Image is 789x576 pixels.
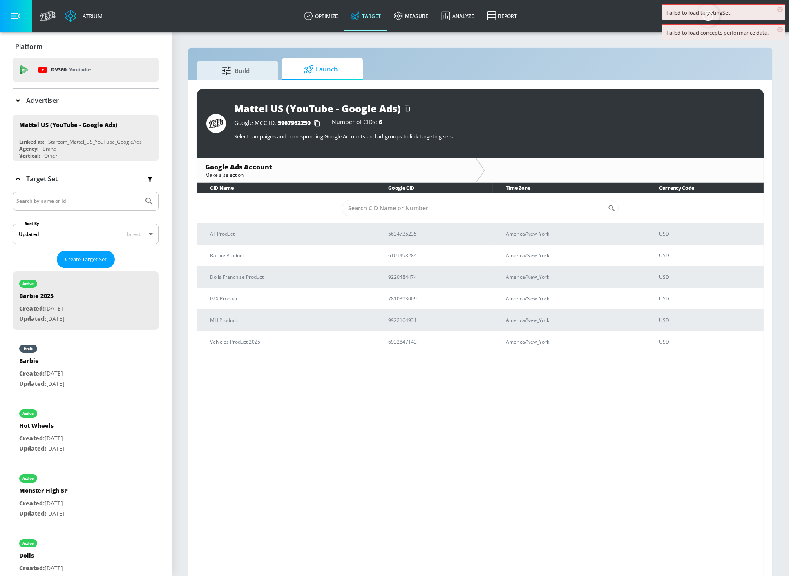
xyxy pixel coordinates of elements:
[65,255,107,264] span: Create Target Set
[19,379,65,389] p: [DATE]
[13,271,159,330] div: activeBarbie 2025Created:[DATE]Updated:[DATE]
[19,422,65,434] div: Hot Wheels
[659,273,757,281] p: USD
[666,29,781,36] div: Failed to load concepts performance data.
[23,476,34,480] div: active
[493,183,646,193] th: Time Zone
[19,498,68,509] p: [DATE]
[13,165,159,192] div: Target Set
[197,158,476,182] div: Google Ads AccountMake a selection
[13,336,159,395] div: draftBarbieCreated:[DATE]Updated:[DATE]
[19,444,65,454] p: [DATE]
[19,434,45,442] span: Created:
[65,10,103,22] a: Atrium
[23,282,34,286] div: active
[659,251,757,260] p: USD
[506,273,639,281] p: America/New_York
[344,1,387,31] a: Target
[19,152,40,159] div: Vertical:
[19,563,65,574] p: [DATE]
[210,273,369,281] p: Dolls Franchise Product
[659,338,757,346] p: USD
[15,42,42,51] p: Platform
[127,231,141,238] span: latest
[24,347,33,351] div: draft
[210,229,369,238] p: AF Product
[23,221,41,226] label: Sort By
[506,251,639,260] p: America/New_York
[19,357,65,369] div: Barbie
[19,138,44,145] div: Linked as:
[19,380,46,387] span: Updated:
[26,96,59,105] p: Advertiser
[69,65,91,74] p: Youtube
[659,229,757,238] p: USD
[23,541,34,545] div: active
[19,369,45,377] span: Created:
[697,4,720,27] button: Open Resource Center
[388,316,486,325] p: 9922164931
[19,145,38,152] div: Agency:
[19,231,39,238] div: Updated
[19,314,65,324] p: [DATE]
[388,273,486,281] p: 9220484474
[205,162,468,171] div: Google Ads Account
[13,35,159,58] div: Platform
[777,7,783,12] span: ×
[19,509,46,517] span: Updated:
[16,196,140,207] input: Search by name or Id
[342,200,619,216] div: Search CID Name or Number
[44,152,57,159] div: Other
[19,304,65,314] p: [DATE]
[13,89,159,112] div: Advertiser
[205,61,267,80] span: Build
[297,1,344,31] a: optimize
[19,487,68,498] div: Monster High SP
[13,401,159,460] div: activeHot WheelsCreated:[DATE]Updated:[DATE]
[388,338,486,346] p: 6932847143
[379,118,382,126] span: 6
[19,499,45,507] span: Created:
[387,1,435,31] a: measure
[13,115,159,161] div: Mattel US (YouTube - Google Ads)Linked as:Starcom_Mattel_US_YouTube_GoogleAdsAgency:BrandVertical...
[332,119,382,127] div: Number of CIDs:
[19,564,45,572] span: Created:
[79,12,103,20] div: Atrium
[19,445,46,452] span: Updated:
[210,294,369,303] p: IMX Product
[19,315,46,322] span: Updated:
[19,552,65,563] div: Dolls
[13,466,159,525] div: activeMonster High SPCreated:[DATE]Updated:[DATE]
[210,338,369,346] p: Vehicles Product 2025
[506,338,639,346] p: America/New_York
[659,294,757,303] p: USD
[26,174,58,183] p: Target Set
[210,251,369,260] p: Barbie Product
[42,145,56,152] div: Brand
[646,183,764,193] th: Currency Code
[205,171,468,178] div: Make a selection
[659,316,757,325] p: USD
[48,138,142,145] div: Starcom_Mattel_US_YouTube_GoogleAds
[777,27,783,32] span: ×
[342,200,608,216] input: Search CID Name or Number
[19,305,45,312] span: Created:
[234,133,754,140] p: Select campaigns and corresponding Google Accounts and ad-groups to link targeting sets.
[234,119,324,127] div: Google MCC ID:
[506,229,639,238] p: America/New_York
[666,9,781,16] div: Failed to load targetingSet.
[375,183,493,193] th: Google CID
[19,434,65,444] p: [DATE]
[481,1,523,31] a: Report
[19,121,117,129] div: Mattel US (YouTube - Google Ads)
[57,251,115,268] button: Create Target Set
[278,119,311,127] span: 5967962250
[19,292,65,304] div: Barbie 2025
[290,60,352,79] span: Launch
[388,251,486,260] p: 6101493284
[23,411,34,416] div: active
[210,316,369,325] p: MH Product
